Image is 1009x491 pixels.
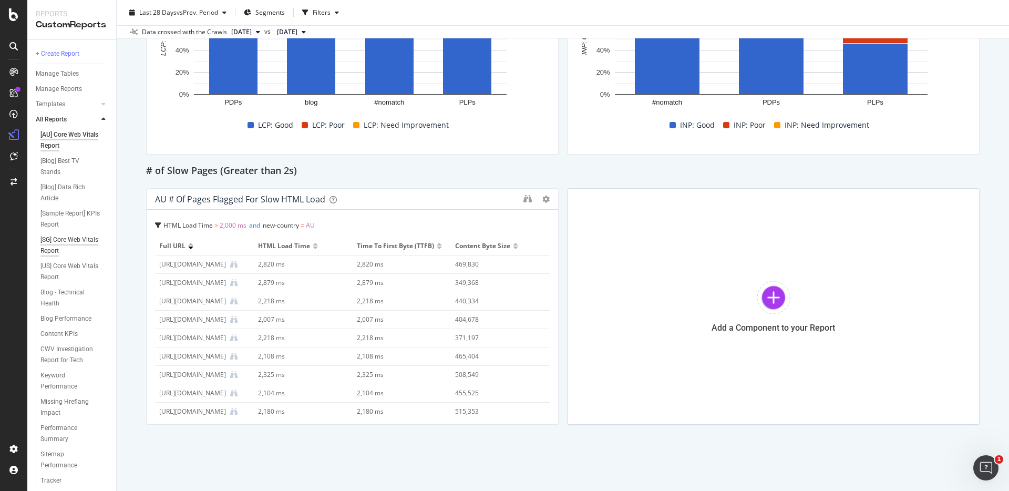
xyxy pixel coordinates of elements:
[40,396,100,418] div: Missing Hreflang Impact
[220,221,246,230] span: 2,000 ms
[263,221,299,230] span: new-country
[374,98,404,106] text: #nomatch
[176,68,189,76] text: 20%
[36,68,79,79] div: Manage Tables
[36,114,67,125] div: All Reports
[36,84,82,95] div: Manage Reports
[159,241,186,251] span: Full URL
[600,90,610,98] text: 0%
[258,352,339,361] div: 2,108 ms
[785,119,869,131] span: INP: Need Improvement
[40,475,109,486] a: Tracker
[357,296,438,306] div: 2,218 ms
[40,313,91,324] div: Blog Performance
[40,208,101,230] div: [Sample Report] KPIs Report
[36,68,109,79] a: Manage Tables
[258,241,310,251] span: HTML Load Time
[40,423,99,445] div: Performance Summary
[455,241,510,251] span: Content Byte Size
[763,98,780,106] text: PDPs
[973,455,998,480] iframe: Intercom live chat
[177,8,218,17] span: vs Prev. Period
[313,8,331,17] div: Filters
[306,221,315,230] span: AU
[455,407,537,416] div: 515,353
[40,156,99,178] div: [Blog] Best TV Stands
[455,315,537,324] div: 404,678
[40,129,109,151] a: [AU] Core Web Vitals Report
[455,388,537,398] div: 455,525
[357,241,434,251] span: Time To First Byte (TTFB)
[357,333,438,343] div: 2,218 ms
[580,23,588,55] text: INP: Good
[734,119,766,131] span: INP: Poor
[36,99,65,110] div: Templates
[40,449,109,471] a: Sitemap Performance
[155,194,325,204] div: AU # of Pages Flagged for Slow HTML Load
[142,27,227,37] div: Data crossed with the Crawls
[357,370,438,380] div: 2,325 ms
[159,388,226,398] div: https://www.castlery.com/au/sofas/fabric-sofas
[40,182,99,204] div: [Blog] Data Rich Article
[159,352,226,361] div: https://www.castlery.com/au/sofas/leather-sofas?category[0]=sofas&material_filter[0]=Leather&colo...
[258,388,339,398] div: 2,104 ms
[36,48,79,59] div: + Create Report
[273,26,310,38] button: [DATE]
[40,313,109,324] a: Blog Performance
[455,370,537,380] div: 508,549
[680,119,715,131] span: INP: Good
[40,344,102,366] div: CWV Investigation Report for Tech
[523,195,532,203] div: binoculars
[258,119,293,131] span: LCP: Good
[159,370,226,380] div: https://www.castlery.com/au/sofas/grey-sofas
[357,407,438,416] div: 2,180 ms
[159,278,226,288] div: https://www.castlery.com/au/tables/round-coffee-tables
[357,388,438,398] div: 2,104 ms
[712,323,835,333] div: Add a Component to your Report
[240,4,289,21] button: Segments
[36,99,98,110] a: Templates
[40,344,109,366] a: CWV Investigation Report for Tech
[159,333,226,343] div: https://www.castlery.com/au/storage/tv-units?material_filter[0]=Glass
[312,119,345,131] span: LCP: Poor
[146,163,980,180] div: # of Slow Pages (Greater than 2s)
[40,182,109,204] a: [Blog] Data Rich Article
[357,315,438,324] div: 2,007 ms
[258,315,339,324] div: 2,007 ms
[596,46,610,54] text: 40%
[255,8,285,17] span: Segments
[455,260,537,269] div: 469,830
[995,455,1003,464] span: 1
[357,352,438,361] div: 2,108 ms
[357,278,438,288] div: 2,879 ms
[40,234,101,257] div: [SG] Core Web Vitals Report
[40,475,61,486] div: Tracker
[40,449,99,471] div: Sitemap Performance
[357,260,438,269] div: 2,820 ms
[40,129,101,151] div: [AU] Core Web Vitals Report
[40,423,109,445] a: Performance Summary
[36,84,109,95] a: Manage Reports
[258,370,339,380] div: 2,325 ms
[176,46,189,54] text: 40%
[224,98,242,106] text: PDPs
[179,90,189,98] text: 0%
[146,188,559,425] div: AU # of Pages Flagged for Slow HTML LoadHTML Load Time > 2,000 msandnew-country = AUFull URLHTML ...
[146,163,297,180] h2: # of Slow Pages (Greater than 2s)
[159,296,226,306] div: https://www.castlery.com/au/tables/large-coffee-tables
[264,27,273,36] span: vs
[159,315,226,324] div: https://www.castlery.com/au/tables/6-seater-dining-tables
[40,329,78,340] div: Content KPIs
[652,98,682,106] text: #nomatch
[125,4,231,21] button: Last 28 DaysvsPrev. Period
[258,260,339,269] div: 2,820 ms
[40,287,99,309] div: Blog - Technical Health
[455,296,537,306] div: 440,334
[163,221,213,230] span: HTML Load Time
[40,329,109,340] a: Content KPIs
[455,352,537,361] div: 465,404
[277,27,297,37] span: 2025 Aug. 3rd
[40,234,109,257] a: [SG] Core Web Vitals Report
[258,296,339,306] div: 2,218 ms
[36,19,108,31] div: CustomReports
